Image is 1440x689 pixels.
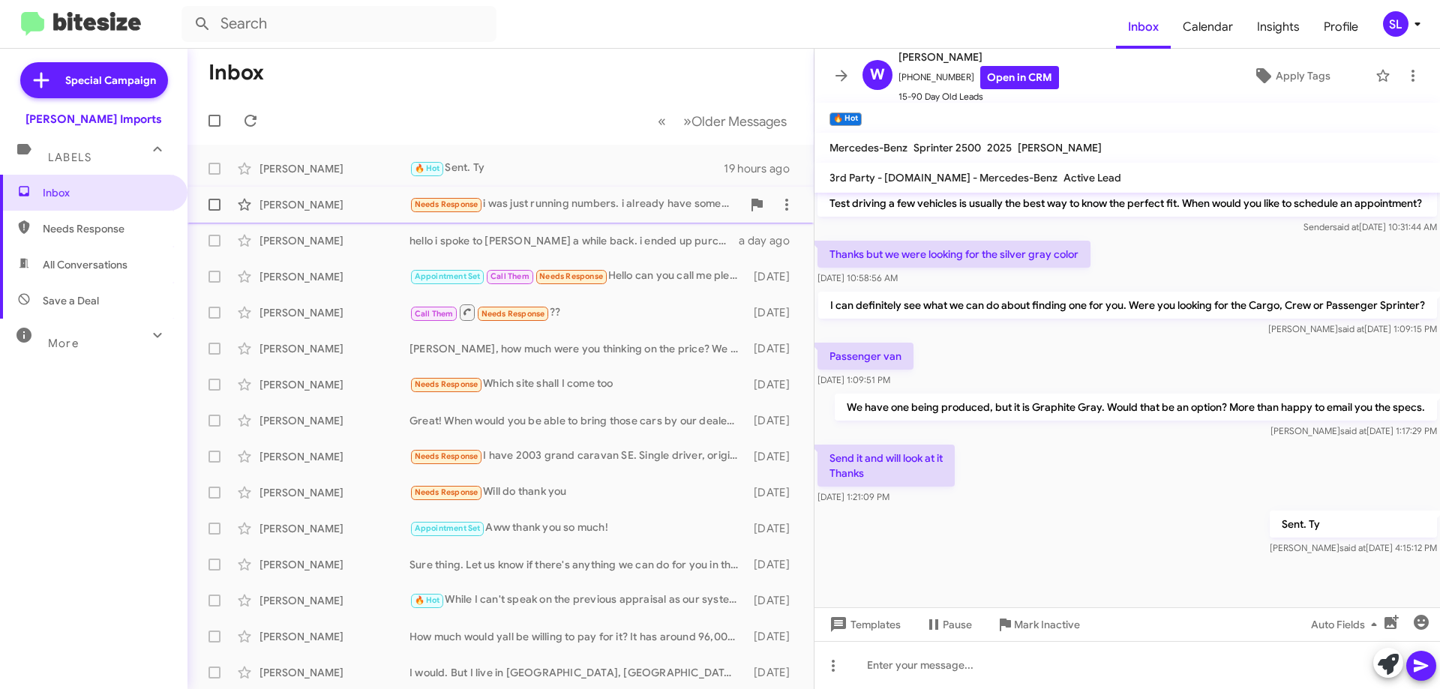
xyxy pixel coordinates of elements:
[259,485,409,500] div: [PERSON_NAME]
[259,377,409,392] div: [PERSON_NAME]
[1312,5,1370,49] a: Profile
[259,197,409,212] div: [PERSON_NAME]
[415,163,440,173] span: 🔥 Hot
[1063,171,1121,184] span: Active Lead
[835,394,1437,421] p: We have one being produced, but it is Graphite Gray. Would that be an option? More than happy to ...
[409,592,746,609] div: While I can't speak on the previous appraisal as our system doesn't save the data that far back, ...
[691,113,787,130] span: Older Messages
[259,233,409,248] div: [PERSON_NAME]
[817,491,889,502] span: [DATE] 1:21:09 PM
[1339,542,1366,553] span: said at
[1270,425,1437,436] span: [PERSON_NAME] [DATE] 1:17:29 PM
[409,303,746,322] div: ??
[259,449,409,464] div: [PERSON_NAME]
[817,374,890,385] span: [DATE] 1:09:51 PM
[746,593,802,608] div: [DATE]
[1383,11,1408,37] div: SL
[829,112,862,126] small: 🔥 Hot
[746,413,802,428] div: [DATE]
[415,595,440,605] span: 🔥 Hot
[1276,62,1330,89] span: Apply Tags
[814,611,913,638] button: Templates
[987,141,1012,154] span: 2025
[683,112,691,130] span: »
[1333,221,1359,232] span: said at
[43,221,170,236] span: Needs Response
[1311,611,1383,638] span: Auto Fields
[409,557,746,572] div: Sure thing. Let us know if there's anything we can do for you in the future. Thanks!
[259,269,409,284] div: [PERSON_NAME]
[1340,425,1366,436] span: said at
[746,341,802,356] div: [DATE]
[1014,611,1080,638] span: Mark Inactive
[943,611,972,638] span: Pause
[898,66,1059,89] span: [PHONE_NUMBER]
[1270,542,1437,553] span: [PERSON_NAME] [DATE] 4:15:12 PM
[259,593,409,608] div: [PERSON_NAME]
[259,413,409,428] div: [PERSON_NAME]
[208,61,264,85] h1: Inbox
[826,611,901,638] span: Templates
[746,557,802,572] div: [DATE]
[409,268,746,285] div: Hello can you call me please?
[259,557,409,572] div: [PERSON_NAME]
[746,485,802,500] div: [DATE]
[259,629,409,644] div: [PERSON_NAME]
[259,161,409,176] div: [PERSON_NAME]
[817,343,913,370] p: Passenger van
[415,199,478,209] span: Needs Response
[415,309,454,319] span: Call Them
[65,73,156,88] span: Special Campaign
[1338,323,1364,334] span: said at
[490,271,529,281] span: Call Them
[1299,611,1395,638] button: Auto Fields
[409,484,746,501] div: Will do thank you
[409,376,746,393] div: Which site shall I come too
[415,271,481,281] span: Appointment Set
[1214,62,1368,89] button: Apply Tags
[415,379,478,389] span: Needs Response
[913,141,981,154] span: Sprinter 2500
[739,233,802,248] div: a day ago
[829,171,1057,184] span: 3rd Party - [DOMAIN_NAME] - Mercedes-Benz
[898,48,1059,66] span: [PERSON_NAME]
[409,233,739,248] div: hello i spoke to [PERSON_NAME] a while back. i ended up purchasing a white one out of [GEOGRAPHIC...
[43,257,127,272] span: All Conversations
[817,272,898,283] span: [DATE] 10:58:56 AM
[746,449,802,464] div: [DATE]
[25,112,162,127] div: [PERSON_NAME] Imports
[43,293,99,308] span: Save a Deal
[746,629,802,644] div: [DATE]
[913,611,984,638] button: Pause
[481,309,545,319] span: Needs Response
[415,523,481,533] span: Appointment Set
[1370,11,1423,37] button: SL
[43,185,170,200] span: Inbox
[1268,323,1437,334] span: [PERSON_NAME] [DATE] 1:09:15 PM
[1270,511,1437,538] p: Sent. Ty
[409,196,742,213] div: i was just running numbers. i already have someone i work with. thank you!
[984,611,1092,638] button: Mark Inactive
[539,271,603,281] span: Needs Response
[415,487,478,497] span: Needs Response
[658,112,666,130] span: «
[649,106,675,136] button: Previous
[870,63,885,87] span: W
[674,106,796,136] button: Next
[817,241,1090,268] p: Thanks but we were looking for the silver gray color
[409,341,746,356] div: [PERSON_NAME], how much were you thinking on the price? We use Market-Based pricing for like equi...
[409,160,724,177] div: Sent. Ty
[746,665,802,680] div: [DATE]
[409,520,746,537] div: Aww thank you so much!
[829,141,907,154] span: Mercedes-Benz
[259,521,409,536] div: [PERSON_NAME]
[409,629,746,644] div: How much would yall be willing to pay for it? It has around 96,000 miles on it
[415,451,478,461] span: Needs Response
[48,337,79,350] span: More
[818,292,1437,319] p: I can definitely see what we can do about finding one for you. Were you looking for the Cargo, Cr...
[1303,221,1437,232] span: Sender [DATE] 10:31:44 AM
[409,448,746,465] div: I have 2003 grand caravan SE. Single driver, original 96k miles
[1116,5,1171,49] a: Inbox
